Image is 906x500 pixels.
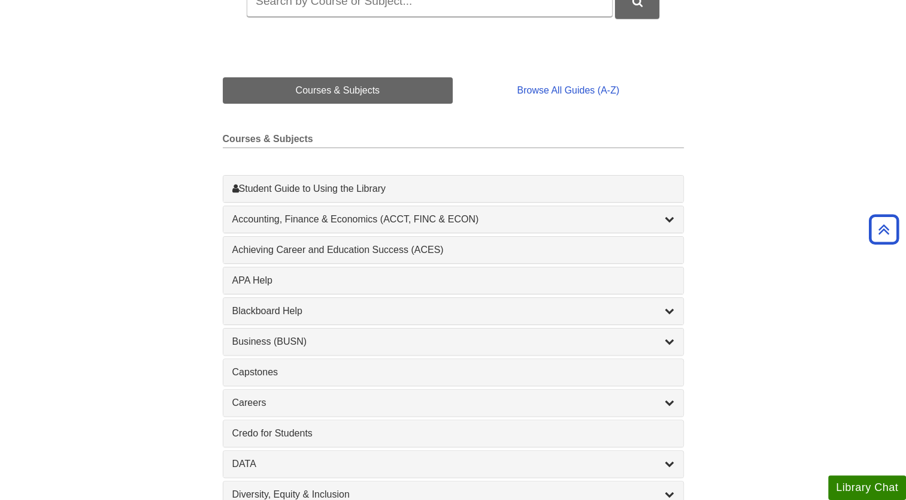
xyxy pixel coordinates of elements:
[223,77,453,104] a: Courses & Subjects
[865,221,903,237] a: Back to Top
[232,182,674,196] a: Student Guide to Using the Library
[232,212,674,227] a: Accounting, Finance & Economics (ACCT, FINC & ECON)
[232,243,674,257] a: Achieving Career and Education Success (ACES)
[828,475,906,500] button: Library Chat
[232,457,674,471] a: DATA
[232,304,674,318] a: Blackboard Help
[232,426,674,441] a: Credo for Students
[232,273,674,288] a: APA Help
[232,396,674,410] a: Careers
[232,335,674,349] a: Business (BUSN)
[453,77,683,104] a: Browse All Guides (A-Z)
[223,134,684,148] h2: Courses & Subjects
[232,365,674,379] a: Capstones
